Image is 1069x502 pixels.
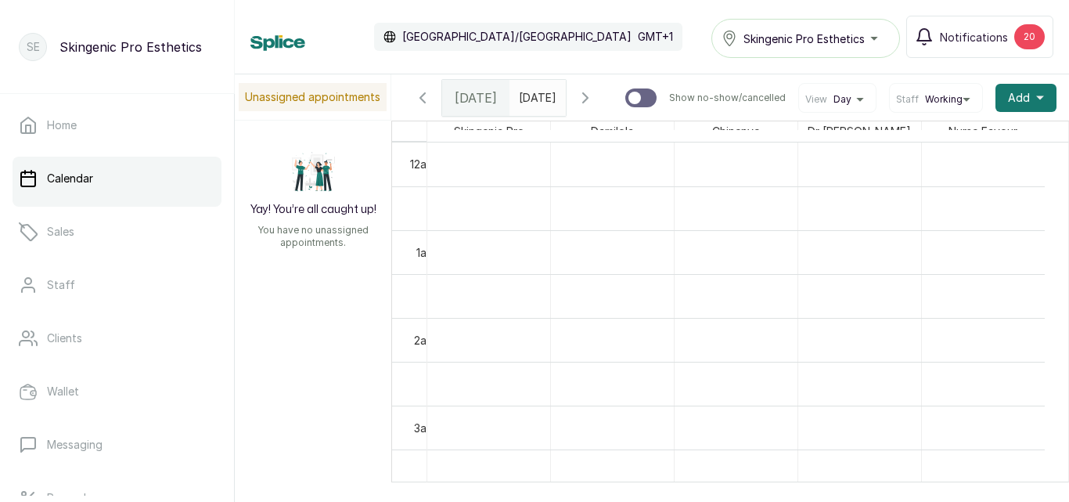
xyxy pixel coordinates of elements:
button: ViewDay [805,93,869,106]
p: Staff [47,277,75,293]
span: Skingenic Pro Esthetics [743,31,865,47]
span: Notifications [940,29,1008,45]
button: Add [995,84,1056,112]
p: Skingenic Pro Esthetics [59,38,202,56]
p: SE [27,39,40,55]
a: Staff [13,263,221,307]
span: Working [925,93,963,106]
div: 1am [413,244,438,261]
h2: Yay! You’re all caught up! [250,202,376,218]
p: Unassigned appointments [239,83,387,111]
p: Home [47,117,77,133]
button: Skingenic Pro Esthetics [711,19,900,58]
a: Sales [13,210,221,254]
span: Damilola [588,121,637,141]
span: Dr [PERSON_NAME] [804,121,914,141]
p: GMT+1 [638,29,673,45]
span: Nurse Favour [945,121,1020,141]
p: Messaging [47,437,103,453]
p: Wallet [47,384,79,399]
a: Calendar [13,157,221,200]
span: Skingenic Pro [451,121,527,141]
button: Notifications20 [906,16,1053,58]
a: Wallet [13,370,221,414]
a: Messaging [13,423,221,467]
p: Sales [47,224,74,240]
p: You have no unassigned appointments. [244,224,382,249]
button: StaffWorking [896,93,976,106]
p: Calendar [47,171,93,186]
span: View [805,93,827,106]
div: [DATE] [442,80,509,116]
p: [GEOGRAPHIC_DATA]/[GEOGRAPHIC_DATA] [402,29,632,45]
span: Day [833,93,851,106]
p: Show no-show/cancelled [669,92,786,104]
span: Staff [896,93,919,106]
span: [DATE] [455,88,497,107]
p: Clients [47,330,82,346]
a: Home [13,103,221,147]
div: 3am [411,420,438,436]
span: Chinenye [709,121,763,141]
a: Clients [13,316,221,360]
div: 12am [407,156,438,172]
span: Add [1008,90,1030,106]
div: 20 [1014,24,1045,49]
div: 2am [411,332,438,349]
